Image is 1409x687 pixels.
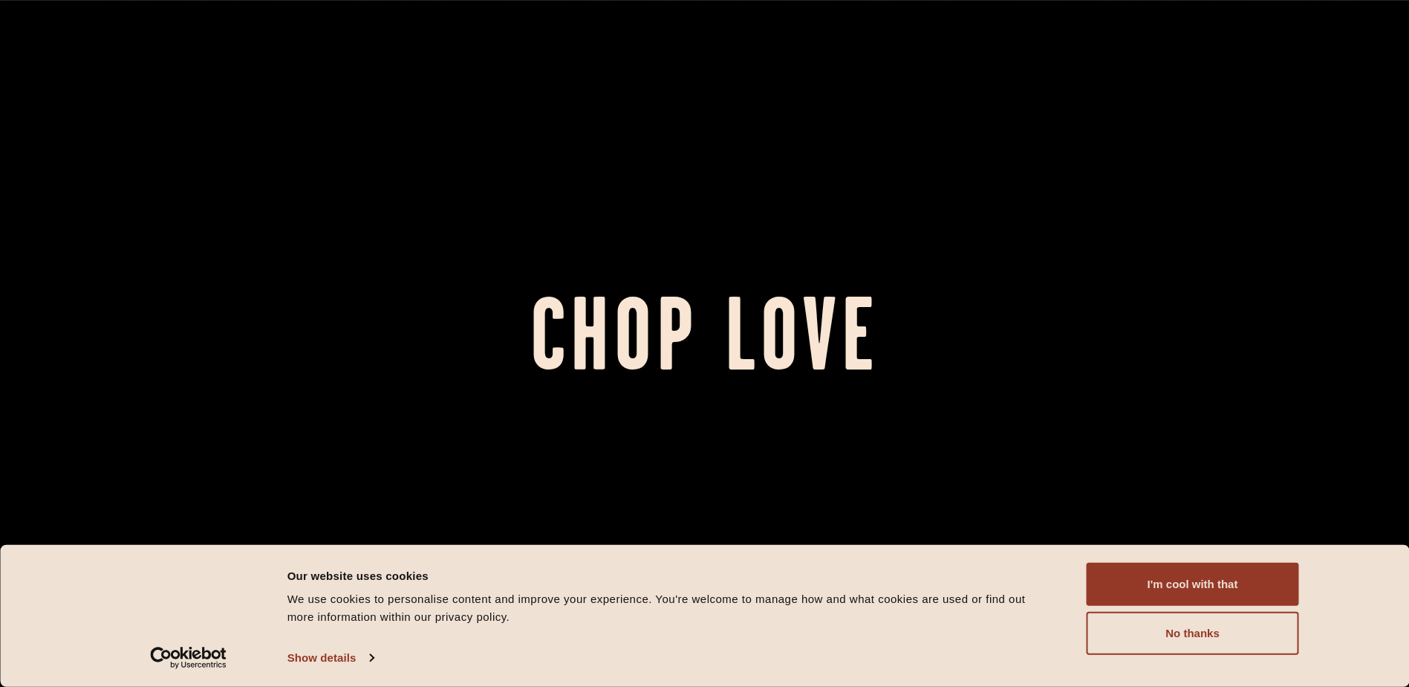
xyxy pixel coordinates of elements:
[123,647,253,669] a: Usercentrics Cookiebot - opens in a new window
[1087,563,1299,606] button: I'm cool with that
[1087,612,1299,655] button: No thanks
[287,647,374,669] a: Show details
[287,567,1053,584] div: Our website uses cookies
[287,590,1053,626] div: We use cookies to personalise content and improve your experience. You're welcome to manage how a...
